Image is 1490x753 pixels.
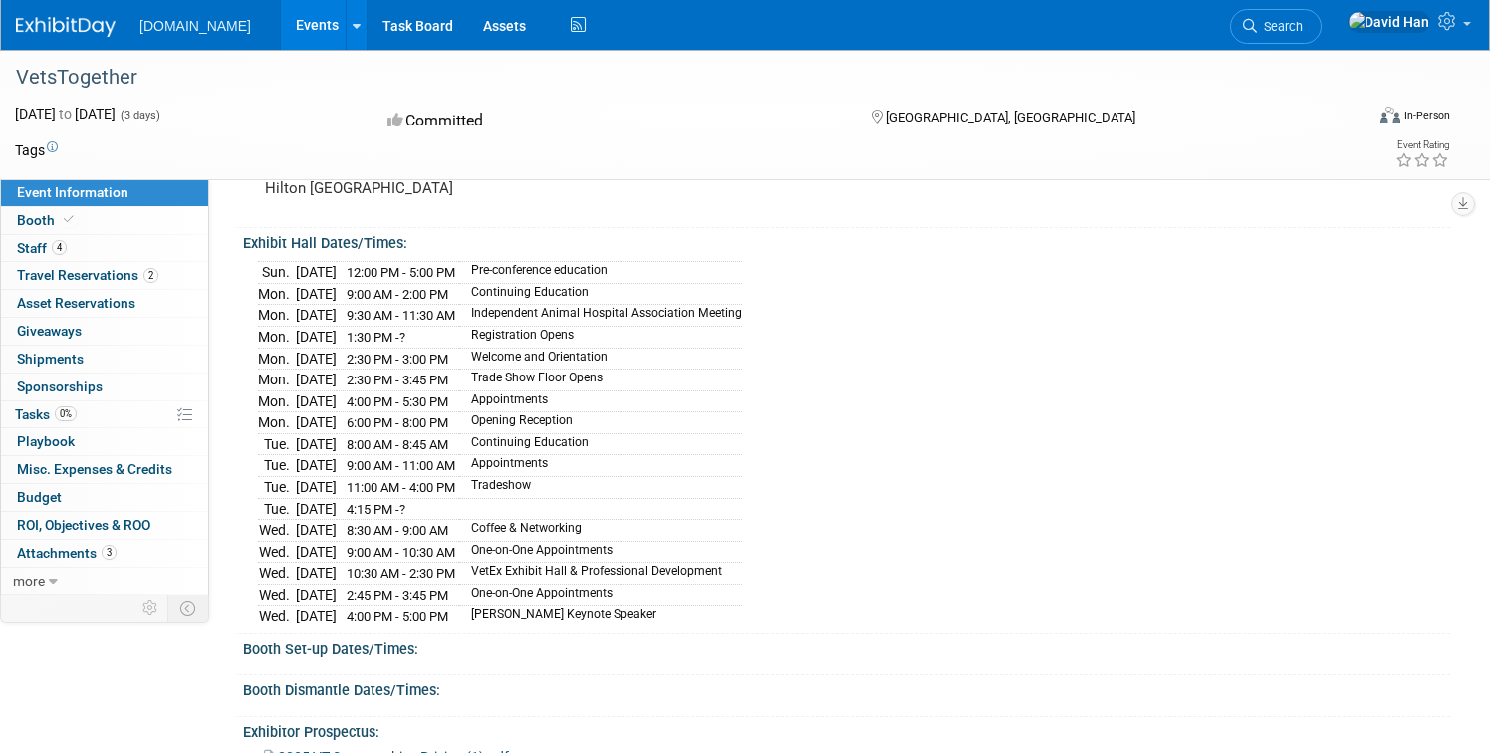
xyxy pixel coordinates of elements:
[347,588,448,603] span: 2:45 PM - 3:45 PM
[296,348,337,370] td: [DATE]
[296,327,337,349] td: [DATE]
[17,351,84,367] span: Shipments
[1,456,208,483] a: Misc. Expenses & Credits
[15,406,77,422] span: Tasks
[139,18,251,34] span: [DOMAIN_NAME]
[296,606,337,627] td: [DATE]
[1,318,208,345] a: Giveaways
[119,109,160,122] span: (3 days)
[13,573,45,589] span: more
[258,412,296,434] td: Mon.
[1236,104,1450,133] div: Event Format
[258,327,296,349] td: Mon.
[296,283,337,305] td: [DATE]
[243,717,1450,742] div: Exhibitor Prospectus:
[459,390,742,412] td: Appointments
[17,295,135,311] span: Asset Reservations
[347,394,448,409] span: 4:00 PM - 5:30 PM
[1,346,208,373] a: Shipments
[296,476,337,498] td: [DATE]
[347,287,448,302] span: 9:00 AM - 2:00 PM
[459,348,742,370] td: Welcome and Orientation
[258,370,296,391] td: Mon.
[296,305,337,327] td: [DATE]
[459,433,742,455] td: Continuing Education
[296,563,337,585] td: [DATE]
[1403,108,1450,123] div: In-Person
[1,428,208,455] a: Playbook
[1,512,208,539] a: ROI, Objectives & ROO
[347,373,448,387] span: 2:30 PM - 3:45 PM
[15,106,116,122] span: [DATE] [DATE]
[347,609,448,624] span: 4:00 PM - 5:00 PM
[1,484,208,511] a: Budget
[296,498,337,520] td: [DATE]
[258,476,296,498] td: Tue.
[9,60,1328,96] div: VetsTogether
[258,305,296,327] td: Mon.
[258,520,296,542] td: Wed.
[1257,19,1303,34] span: Search
[17,240,67,256] span: Staff
[1,540,208,567] a: Attachments3
[296,433,337,455] td: [DATE]
[459,455,742,477] td: Appointments
[296,520,337,542] td: [DATE]
[17,517,150,533] span: ROI, Objectives & ROO
[459,283,742,305] td: Continuing Education
[265,179,724,197] pre: Hilton [GEOGRAPHIC_DATA]
[1,401,208,428] a: Tasks0%
[258,563,296,585] td: Wed.
[1395,140,1449,150] div: Event Rating
[459,370,742,391] td: Trade Show Floor Opens
[258,262,296,284] td: Sun.
[1,262,208,289] a: Travel Reservations2
[347,480,455,495] span: 11:00 AM - 4:00 PM
[258,390,296,412] td: Mon.
[17,378,103,394] span: Sponsorships
[399,502,405,517] span: ?
[459,305,742,327] td: Independent Animal Hospital Association Meeting
[347,566,455,581] span: 10:30 AM - 2:30 PM
[459,541,742,563] td: One-on-One Appointments
[17,461,172,477] span: Misc. Expenses & Credits
[296,370,337,391] td: [DATE]
[143,268,158,283] span: 2
[459,262,742,284] td: Pre-conference education
[459,520,742,542] td: Coffee & Networking
[1,207,208,234] a: Booth
[258,541,296,563] td: Wed.
[296,541,337,563] td: [DATE]
[168,595,209,621] td: Toggle Event Tabs
[258,498,296,520] td: Tue.
[56,106,75,122] span: to
[17,267,158,283] span: Travel Reservations
[243,228,1450,253] div: Exhibit Hall Dates/Times:
[52,240,67,255] span: 4
[55,406,77,421] span: 0%
[1,179,208,206] a: Event Information
[1348,11,1430,33] img: David Han
[1230,9,1322,44] a: Search
[258,606,296,627] td: Wed.
[64,214,74,225] i: Booth reservation complete
[347,545,455,560] span: 9:00 AM - 10:30 AM
[1,235,208,262] a: Staff4
[347,502,405,517] span: 4:15 PM -
[347,330,405,345] span: 1:30 PM -
[296,390,337,412] td: [DATE]
[381,104,840,138] div: Committed
[459,476,742,498] td: Tradeshow
[347,415,448,430] span: 6:00 PM - 8:00 PM
[16,17,116,37] img: ExhibitDay
[15,140,58,160] td: Tags
[17,184,128,200] span: Event Information
[459,412,742,434] td: Opening Reception
[347,523,448,538] span: 8:30 AM - 9:00 AM
[17,489,62,505] span: Budget
[243,675,1450,700] div: Booth Dismantle Dates/Times:
[296,412,337,434] td: [DATE]
[17,545,117,561] span: Attachments
[886,110,1135,125] span: [GEOGRAPHIC_DATA], [GEOGRAPHIC_DATA]
[17,212,78,228] span: Booth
